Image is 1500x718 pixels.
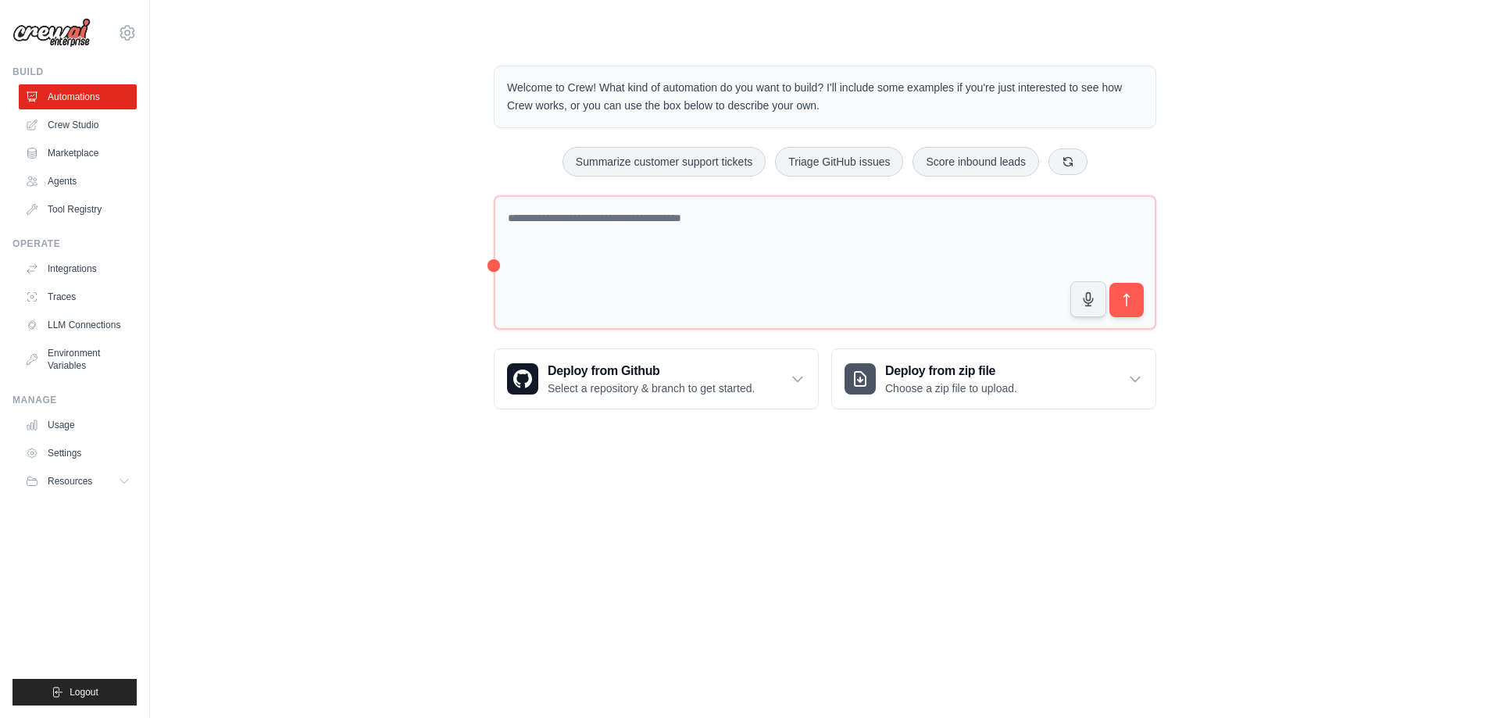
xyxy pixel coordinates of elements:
div: Build [12,66,137,78]
span: Logout [70,686,98,698]
h3: Deploy from Github [548,362,755,380]
button: Summarize customer support tickets [562,147,766,177]
a: Integrations [19,256,137,281]
h3: Deploy from zip file [885,362,1017,380]
div: Operate [12,238,137,250]
button: Score inbound leads [912,147,1039,177]
span: Resources [48,475,92,488]
a: Agents [19,169,137,194]
a: Crew Studio [19,113,137,138]
button: Triage GitHub issues [775,147,903,177]
p: Choose a zip file to upload. [885,380,1017,396]
button: Logout [12,679,137,705]
a: Environment Variables [19,341,137,378]
div: Manage [12,394,137,406]
a: Traces [19,284,137,309]
button: Resources [19,469,137,494]
a: Automations [19,84,137,109]
p: Welcome to Crew! What kind of automation do you want to build? I'll include some examples if you'... [507,79,1143,115]
img: Logo [12,18,91,48]
p: Select a repository & branch to get started. [548,380,755,396]
a: Usage [19,413,137,438]
a: Settings [19,441,137,466]
a: Marketplace [19,141,137,166]
a: Tool Registry [19,197,137,222]
a: LLM Connections [19,313,137,338]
